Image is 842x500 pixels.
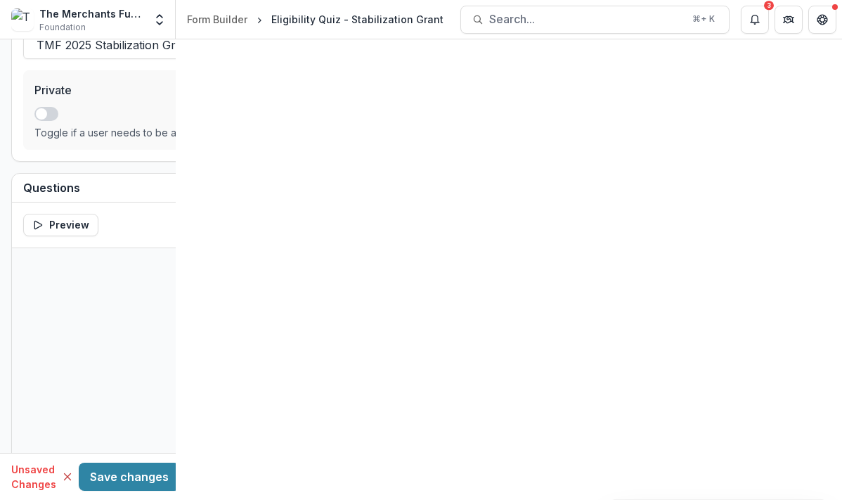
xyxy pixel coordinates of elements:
[187,12,247,27] div: Form Builder
[689,11,718,27] div: ⌘ + K
[12,174,812,202] button: Questions
[489,13,684,26] span: Search...
[11,8,34,31] img: The Merchants Fund Workflow Sandbox
[181,9,449,30] nav: breadcrumb
[23,214,98,236] button: Preview
[181,9,253,30] a: Form Builder
[34,127,789,139] div: Toggle if a user needs to be authenticated to view form
[23,179,789,196] span: Questions
[150,6,169,34] button: Open entity switcher
[460,6,730,34] button: Search...
[764,1,774,11] div: 3
[741,6,769,34] button: Notifications
[79,463,180,491] button: Save changes
[11,462,56,492] p: Unsaved Changes
[34,82,781,98] label: Private
[271,12,443,27] div: Eligibility Quiz - Stabilization Grant
[775,6,803,34] button: Partners
[39,21,86,34] span: Foundation
[808,6,836,34] button: Get Help
[39,6,144,21] div: The Merchants Fund Workflow Sandbox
